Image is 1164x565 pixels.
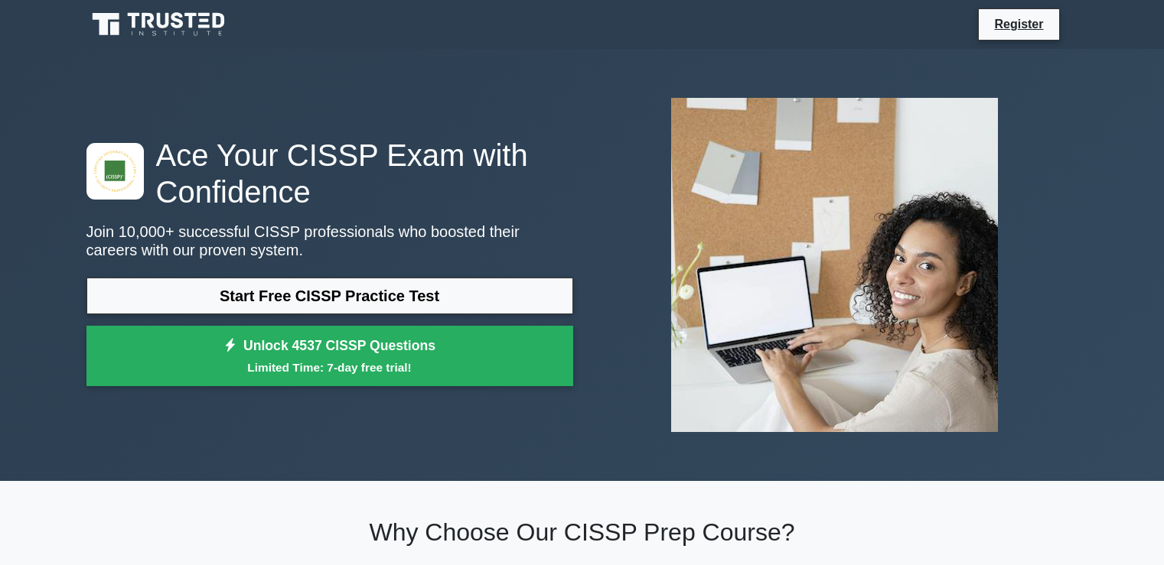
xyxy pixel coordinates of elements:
h2: Why Choose Our CISSP Prep Course? [86,518,1078,547]
p: Join 10,000+ successful CISSP professionals who boosted their careers with our proven system. [86,222,573,259]
a: Start Free CISSP Practice Test [86,278,573,314]
small: Limited Time: 7-day free trial! [106,359,554,376]
h1: Ace Your CISSP Exam with Confidence [86,137,573,210]
a: Unlock 4537 CISSP QuestionsLimited Time: 7-day free trial! [86,326,573,387]
a: Register [985,15,1052,34]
